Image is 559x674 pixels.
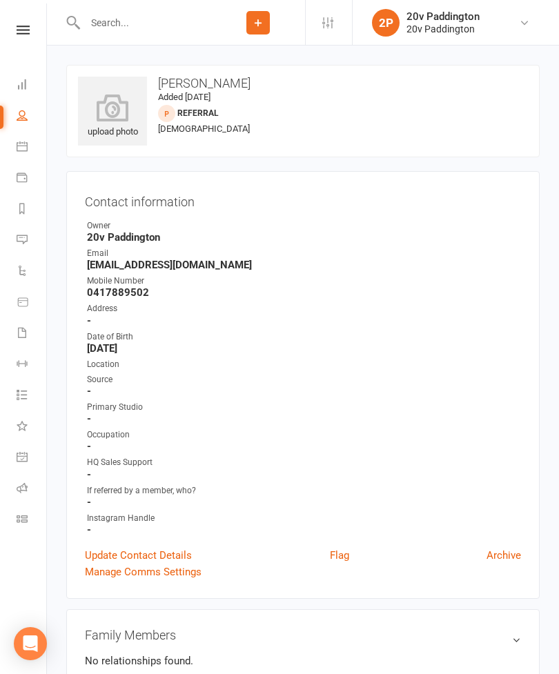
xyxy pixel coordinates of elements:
strong: [DATE] [87,342,521,355]
a: Roll call kiosk mode [17,474,48,505]
div: upload photo [78,94,147,139]
div: HQ Sales Support [87,456,521,469]
a: Manage Comms Settings [85,564,202,580]
span: [DEMOGRAPHIC_DATA] [158,123,250,134]
div: Source [87,373,521,386]
a: Dashboard [17,70,48,101]
strong: - [87,468,521,481]
a: Update Contact Details [85,547,192,564]
span: Referral [177,108,219,118]
div: 2P [372,9,400,37]
strong: - [87,385,521,397]
a: Reports [17,195,48,226]
strong: - [87,315,521,327]
div: Mobile Number [87,275,521,288]
div: 20v Paddington [406,10,480,23]
div: Location [87,358,521,371]
a: Calendar [17,132,48,163]
input: Search... [81,13,211,32]
strong: - [87,413,521,425]
div: Open Intercom Messenger [14,627,47,660]
div: If referred by a member, who? [87,484,521,497]
div: Occupation [87,428,521,442]
a: Payments [17,163,48,195]
a: Archive [487,547,521,564]
strong: - [87,440,521,453]
a: What's New [17,412,48,443]
strong: 0417889502 [87,286,521,299]
div: Primary Studio [87,401,521,414]
strong: [EMAIL_ADDRESS][DOMAIN_NAME] [87,259,521,271]
a: People [17,101,48,132]
h3: Contact information [85,190,521,209]
strong: - [87,496,521,508]
a: General attendance kiosk mode [17,443,48,474]
a: Class kiosk mode [17,505,48,536]
div: Address [87,302,521,315]
time: Added [DATE] [158,92,210,102]
strong: - [87,524,521,536]
div: 20v Paddington [406,23,480,35]
div: Instagram Handle [87,512,521,525]
strong: 20v Paddington [87,231,521,244]
a: Product Sales [17,288,48,319]
div: Owner [87,219,521,232]
h3: Family Members [85,628,521,642]
div: Email [87,247,521,260]
div: Date of Birth [87,330,521,344]
a: Flag [330,547,349,564]
p: No relationships found. [85,653,521,669]
h3: [PERSON_NAME] [78,77,528,90]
